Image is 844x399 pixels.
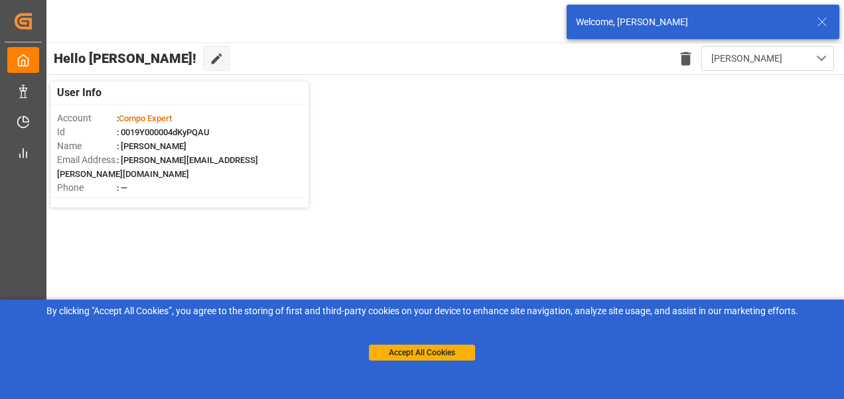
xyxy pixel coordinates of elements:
[711,52,782,66] span: [PERSON_NAME]
[57,125,117,139] span: Id
[117,183,127,193] span: : —
[57,153,117,167] span: Email Address
[57,195,117,209] span: Account Type
[119,113,172,123] span: Compo Expert
[57,139,117,153] span: Name
[57,85,102,101] span: User Info
[701,46,834,71] button: open menu
[54,46,196,71] span: Hello [PERSON_NAME]!
[57,111,117,125] span: Account
[57,155,258,179] span: : [PERSON_NAME][EMAIL_ADDRESS][PERSON_NAME][DOMAIN_NAME]
[369,345,475,361] button: Accept All Cookies
[117,113,172,123] span: :
[9,304,835,318] div: By clicking "Accept All Cookies”, you agree to the storing of first and third-party cookies on yo...
[117,197,150,207] span: : Shipper
[576,15,804,29] div: Welcome, [PERSON_NAME]
[57,181,117,195] span: Phone
[117,141,186,151] span: : [PERSON_NAME]
[117,127,210,137] span: : 0019Y000004dKyPQAU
